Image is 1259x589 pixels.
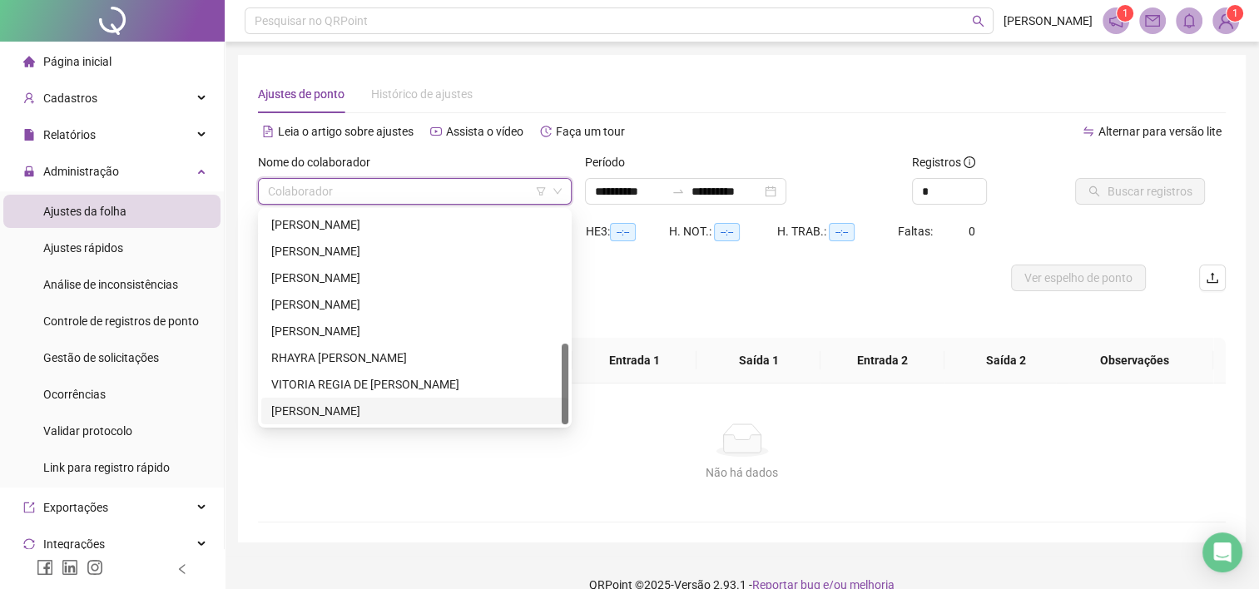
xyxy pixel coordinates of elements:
[912,153,975,171] span: Registros
[944,338,1068,384] th: Saída 2
[43,165,119,178] span: Administração
[672,185,685,198] span: to
[176,563,188,575] span: left
[820,338,944,384] th: Entrada 2
[572,338,696,384] th: Entrada 1
[23,129,35,141] span: file
[43,314,199,328] span: Controle de registros de ponto
[261,211,568,238] div: MILENA SILVA FRIAS
[1232,7,1238,19] span: 1
[258,153,381,171] label: Nome do colaborador
[43,55,112,68] span: Página inicial
[87,559,103,576] span: instagram
[669,222,777,241] div: H. NOT.:
[829,223,855,241] span: --:--
[43,205,126,218] span: Ajustes da folha
[1123,7,1128,19] span: 1
[271,269,558,287] div: [PERSON_NAME]
[1069,351,1200,369] span: Observações
[964,156,975,168] span: info-circle
[23,56,35,67] span: home
[777,222,898,241] div: H. TRAB.:
[37,559,53,576] span: facebook
[371,87,473,101] span: Histórico de ajustes
[586,222,669,241] div: HE 3:
[43,537,105,551] span: Integrações
[23,502,35,513] span: export
[43,388,106,401] span: Ocorrências
[1213,8,1238,33] img: 86345
[261,344,568,371] div: RHAYRA KAILANE LEITE DOS SANTOS
[610,223,636,241] span: --:--
[1145,13,1160,28] span: mail
[446,125,523,138] span: Assista o vídeo
[62,559,78,576] span: linkedin
[556,125,625,138] span: Faça um tour
[1227,5,1243,22] sup: Atualize o seu contato no menu Meus Dados
[585,153,636,171] label: Período
[1117,5,1133,22] sup: 1
[1182,13,1197,28] span: bell
[271,375,558,393] div: VITORIA REGIA DE [PERSON_NAME]
[23,92,35,104] span: user-add
[1206,271,1219,285] span: upload
[271,322,558,340] div: [PERSON_NAME]
[258,87,344,101] span: Ajustes de ponto
[261,398,568,424] div: YASMIM MOURA DE MELO
[271,215,558,234] div: [PERSON_NAME]
[969,225,975,238] span: 0
[261,291,568,318] div: RAQUEL DE SOUSA FONTES RIBEIRO
[1202,532,1242,572] div: Open Intercom Messenger
[1108,13,1123,28] span: notification
[1004,12,1093,30] span: [PERSON_NAME]
[714,223,740,241] span: --:--
[536,186,546,196] span: filter
[1056,338,1213,384] th: Observações
[271,349,558,367] div: RHAYRA [PERSON_NAME]
[1083,126,1094,137] span: swap
[271,295,558,314] div: [PERSON_NAME]
[43,92,97,105] span: Cadastros
[1075,178,1205,205] button: Buscar registros
[261,318,568,344] div: RENATA MARQUES DE SOUSA
[1011,265,1146,291] button: Ver espelho de ponto
[23,166,35,177] span: lock
[972,15,984,27] span: search
[278,463,1206,482] div: Não há dados
[261,371,568,398] div: VITORIA REGIA DE SOUSA ALVES
[262,126,274,137] span: file-text
[43,128,96,141] span: Relatórios
[278,125,414,138] span: Leia o artigo sobre ajustes
[271,242,558,260] div: [PERSON_NAME]
[696,338,820,384] th: Saída 1
[898,225,935,238] span: Faltas:
[672,185,685,198] span: swap-right
[43,501,108,514] span: Exportações
[43,461,170,474] span: Link para registro rápido
[23,538,35,550] span: sync
[430,126,442,137] span: youtube
[1098,125,1222,138] span: Alternar para versão lite
[540,126,552,137] span: history
[553,186,563,196] span: down
[43,351,159,364] span: Gestão de solicitações
[43,424,132,438] span: Validar protocolo
[271,402,558,420] div: [PERSON_NAME]
[43,241,123,255] span: Ajustes rápidos
[43,278,178,291] span: Análise de inconsistências
[261,238,568,265] div: PAMELLA FEITOSA MATOS
[261,265,568,291] div: RAILSON MENDES SILVA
